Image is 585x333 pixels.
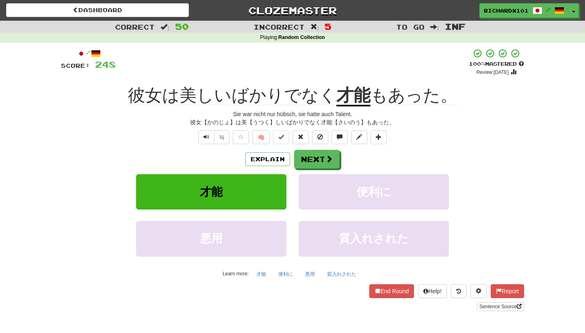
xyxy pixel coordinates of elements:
[477,69,509,75] small: Review: [DATE]
[233,130,249,144] button: Favorite sentence (alt+f)
[546,6,550,12] span: /
[61,118,524,126] div: 彼女【かのじょ】は美【うつく】しいばかりでなく才能【さいのう】もあった。
[484,7,529,14] span: RichardX101
[369,284,414,298] button: End Round
[197,130,230,144] div: Text-to-speech controls
[445,22,466,31] span: Inf
[351,130,367,144] button: Edit sentence (alt+d)
[61,48,116,58] div: /
[160,24,169,30] span: :
[325,22,331,31] span: 5
[61,62,90,69] span: Score:
[339,232,409,245] span: 質入れされた
[430,24,439,30] span: :
[491,284,524,298] button: Report
[175,22,189,31] span: 50
[274,268,297,280] button: 便利に
[451,284,466,298] button: Round history (alt+y)
[200,232,223,245] span: 悪用
[136,174,286,210] button: 才能
[200,186,223,198] span: 才能
[294,150,340,169] button: Next
[115,23,155,31] span: Correct
[299,174,449,210] button: 便利に
[469,61,524,68] div: Mastered
[198,130,214,144] button: Play sentence audio (ctl+space)
[357,186,391,198] span: 便利に
[370,130,387,144] button: Add to collection (alt+a)
[273,130,289,144] button: Set this sentence to 100% Mastered (alt+m)
[418,284,447,298] button: Help!
[253,23,305,31] span: Incorrect
[201,3,384,17] a: Clozemaster
[331,130,348,144] button: Discuss sentence (alt+u)
[479,3,569,18] a: RichardX101 /
[61,110,524,118] div: Sie war nicht nur hübsch, sie hatte auch Talent.
[95,59,116,69] span: 248
[469,61,485,67] span: 100 %
[245,152,290,166] button: Explain
[6,3,189,17] a: Dashboard
[252,268,271,280] button: 才能
[396,23,425,31] span: To go
[128,86,336,105] span: 彼女は美しいばかりでなく
[323,268,361,280] button: 質入れされた
[292,130,309,144] button: Reset to 0% Mastered (alt+r)
[370,86,457,105] span: もあった。
[312,130,328,144] button: Ignore sentence (alt+i)
[301,268,319,280] button: 悪用
[136,221,286,256] button: 悪用
[223,271,249,277] small: Learn more:
[214,130,230,144] button: ½
[477,302,524,311] a: Sentence Source
[310,24,319,30] span: :
[299,221,449,256] button: 質入れされた
[336,86,370,106] u: 才能
[278,35,325,40] strong: Random Collection
[252,130,270,144] button: 🧠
